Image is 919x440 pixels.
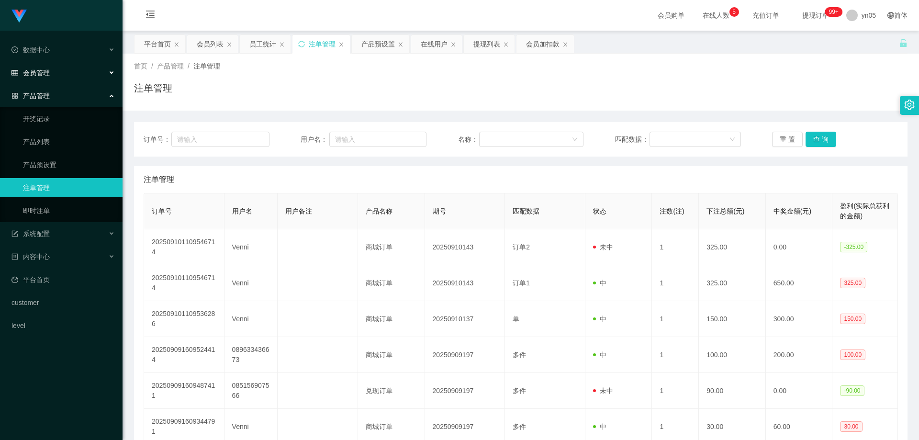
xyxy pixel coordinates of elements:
i: 图标: close [450,42,456,47]
td: 202509101109536286 [144,301,224,337]
div: 平台首页 [144,35,171,53]
span: 充值订单 [748,12,784,19]
td: 1 [652,337,699,373]
span: 匹配数据： [615,135,650,145]
td: 200.00 [766,337,833,373]
span: 中 [593,315,606,323]
td: 20250910137 [425,301,505,337]
span: 30.00 [840,421,862,432]
i: 图标: down [572,136,578,143]
span: 订单2 [513,243,530,251]
a: 开奖记录 [23,109,115,128]
div: 注单管理 [309,35,336,53]
i: 图标: close [562,42,568,47]
i: 图标: form [11,230,18,237]
td: 089633436673 [224,337,278,373]
span: 名称： [458,135,479,145]
input: 请输入 [329,132,426,147]
span: 用户名 [232,207,252,215]
td: 20250909197 [425,337,505,373]
td: 1 [652,265,699,301]
i: 图标: down [729,136,735,143]
td: 商城订单 [358,337,425,373]
a: 产品预设置 [23,155,115,174]
td: 150.00 [699,301,766,337]
span: 状态 [593,207,606,215]
td: 商城订单 [358,301,425,337]
sup: 5 [729,7,739,17]
span: 产品管理 [157,62,184,70]
img: logo.9652507e.png [11,10,27,23]
span: / [188,62,190,70]
h1: 注单管理 [134,81,172,95]
td: 1 [652,373,699,409]
div: 员工统计 [249,35,276,53]
i: 图标: close [279,42,285,47]
td: 20250910143 [425,229,505,265]
span: 中 [593,279,606,287]
i: 图标: setting [904,100,915,110]
td: 202509101109546714 [144,265,224,301]
span: 注单管理 [193,62,220,70]
td: 202509091609487411 [144,373,224,409]
span: 中 [593,423,606,430]
span: 100.00 [840,350,865,360]
td: 100.00 [699,337,766,373]
button: 查 询 [806,132,836,147]
div: 在线用户 [421,35,448,53]
div: 产品预设置 [361,35,395,53]
i: 图标: close [226,42,232,47]
input: 请输入 [171,132,269,147]
td: Venni [224,265,278,301]
i: 图标: global [887,12,894,19]
span: 首页 [134,62,147,70]
div: 会员加扣款 [526,35,560,53]
td: 202509101109546714 [144,229,224,265]
td: 0.00 [766,229,833,265]
span: 中奖金额(元) [773,207,811,215]
span: 数据中心 [11,46,50,54]
span: 未中 [593,387,613,395]
span: 注单管理 [144,174,174,185]
i: 图标: profile [11,253,18,260]
span: 产品管理 [11,92,50,100]
i: 图标: close [338,42,344,47]
i: 图标: close [503,42,509,47]
td: 商城订单 [358,265,425,301]
td: 300.00 [766,301,833,337]
td: 202509091609524414 [144,337,224,373]
span: -325.00 [840,242,867,252]
span: -90.00 [840,385,864,396]
i: 图标: sync [298,41,305,47]
div: 提现列表 [473,35,500,53]
td: Venni [224,301,278,337]
sup: 277 [825,7,842,17]
td: Venni [224,229,278,265]
td: 兑现订单 [358,373,425,409]
i: 图标: unlock [899,39,908,47]
a: 产品列表 [23,132,115,151]
a: 图标: dashboard平台首页 [11,270,115,289]
td: 20250909197 [425,373,505,409]
span: 系统配置 [11,230,50,237]
span: 325.00 [840,278,865,288]
td: 325.00 [699,265,766,301]
td: 商城订单 [358,229,425,265]
td: 20250910143 [425,265,505,301]
span: 用户名： [301,135,329,145]
span: 用户备注 [285,207,312,215]
div: 会员列表 [197,35,224,53]
span: 在线人数 [698,12,734,19]
i: 图标: appstore-o [11,92,18,99]
i: 图标: close [398,42,403,47]
span: 未中 [593,243,613,251]
span: 下注总额(元) [706,207,744,215]
td: 0.00 [766,373,833,409]
span: 期号 [433,207,446,215]
span: 会员管理 [11,69,50,77]
span: 内容中心 [11,253,50,260]
span: / [151,62,153,70]
i: 图标: table [11,69,18,76]
i: 图标: check-circle-o [11,46,18,53]
td: 1 [652,301,699,337]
